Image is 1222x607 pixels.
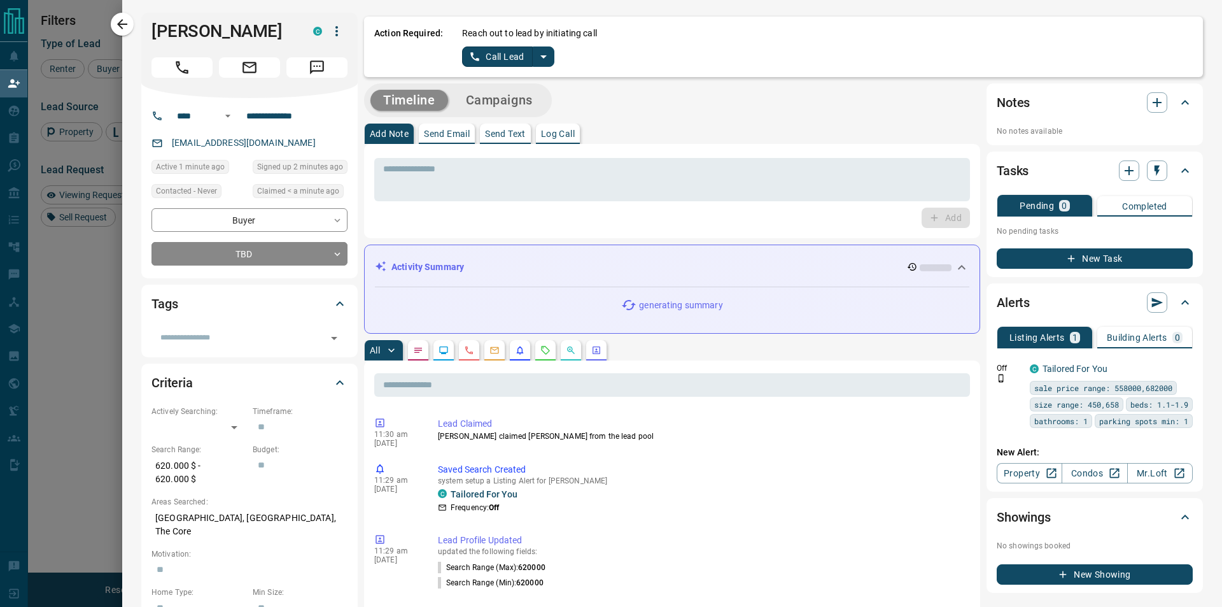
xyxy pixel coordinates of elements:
[1122,202,1167,211] p: Completed
[286,57,348,78] span: Message
[1127,463,1193,483] a: Mr.Loft
[997,155,1193,186] div: Tasks
[151,21,294,41] h1: [PERSON_NAME]
[1020,201,1054,210] p: Pending
[151,294,178,314] h2: Tags
[997,161,1029,181] h2: Tasks
[151,444,246,455] p: Search Range:
[253,406,348,417] p: Timeframe:
[375,255,969,279] div: Activity Summary
[151,455,246,490] p: 620.000 $ - 620.000 $
[1099,415,1188,427] span: parking spots min: 1
[997,502,1193,532] div: Showings
[219,57,280,78] span: Email
[1107,333,1167,342] p: Building Alerts
[374,27,443,67] p: Action Required:
[151,289,348,319] div: Tags
[438,476,965,485] p: system setup a Listing Alert for [PERSON_NAME]
[438,562,545,573] p: Search Range (Max) :
[1034,415,1088,427] span: bathrooms: 1
[1009,333,1065,342] p: Listing Alerts
[997,540,1193,552] p: No showings booked
[540,345,551,355] svg: Requests
[151,496,348,508] p: Areas Searched:
[438,463,965,476] p: Saved Search Created
[151,508,348,542] p: [GEOGRAPHIC_DATA], [GEOGRAPHIC_DATA], The Core
[253,184,348,202] div: Wed Oct 15 2025
[997,287,1193,318] div: Alerts
[424,129,470,138] p: Send Email
[325,329,343,347] button: Open
[151,406,246,417] p: Actively Searching:
[1034,382,1172,394] span: sale price range: 558000,682000
[156,161,225,173] span: Active 1 minute ago
[462,27,597,40] p: Reach out to lead by initiating call
[451,489,517,499] a: Tailored For You
[374,485,419,494] p: [DATE]
[518,563,545,572] span: 620000
[374,476,419,485] p: 11:29 am
[370,129,409,138] p: Add Note
[489,345,500,355] svg: Emails
[462,46,554,67] div: split button
[997,446,1193,459] p: New Alert:
[516,578,544,587] span: 620000
[997,374,1006,383] svg: Push Notification Only
[453,90,545,111] button: Campaigns
[462,46,533,67] button: Call Lead
[489,503,499,512] strong: Off
[374,430,419,439] p: 11:30 am
[413,345,423,355] svg: Notes
[997,507,1051,527] h2: Showings
[253,444,348,455] p: Budget:
[997,248,1193,269] button: New Task
[1175,333,1180,342] p: 0
[438,547,965,556] p: updated the following fields:
[257,161,343,173] span: Signed up 2 minutes ago
[374,546,419,555] p: 11:29 am
[253,160,348,178] div: Wed Oct 15 2025
[997,87,1193,118] div: Notes
[997,564,1193,585] button: New Showing
[156,185,217,197] span: Contacted - Never
[151,587,246,598] p: Home Type:
[566,345,576,355] svg: Opportunities
[151,208,348,232] div: Buyer
[151,242,348,266] div: TBD
[391,261,464,274] p: Activity Summary
[313,27,322,36] div: condos.ca
[438,417,965,431] p: Lead Claimed
[1043,364,1107,374] a: Tailored For You
[997,292,1030,313] h2: Alerts
[591,345,601,355] svg: Agent Actions
[997,92,1030,113] h2: Notes
[997,125,1193,137] p: No notes available
[370,90,448,111] button: Timeline
[464,345,474,355] svg: Calls
[151,548,348,560] p: Motivation:
[438,489,447,498] div: condos.ca
[438,577,544,589] p: Search Range (Min) :
[151,368,348,398] div: Criteria
[1034,398,1119,411] span: size range: 450,658
[997,362,1022,374] p: Off
[639,299,722,312] p: generating summary
[439,345,449,355] svg: Lead Browsing Activity
[1130,398,1188,411] span: beds: 1.1-1.9
[172,138,316,148] a: [EMAIL_ADDRESS][DOMAIN_NAME]
[253,587,348,598] p: Min Size:
[1062,463,1127,483] a: Condos
[1030,364,1039,373] div: condos.ca
[438,431,965,442] p: [PERSON_NAME] claimed [PERSON_NAME] from the lead pool
[220,108,235,124] button: Open
[374,439,419,448] p: [DATE]
[370,346,380,355] p: All
[151,160,246,178] div: Wed Oct 15 2025
[485,129,526,138] p: Send Text
[1072,333,1078,342] p: 1
[997,222,1193,241] p: No pending tasks
[438,534,965,547] p: Lead Profile Updated
[1062,201,1067,210] p: 0
[541,129,575,138] p: Log Call
[151,373,193,393] h2: Criteria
